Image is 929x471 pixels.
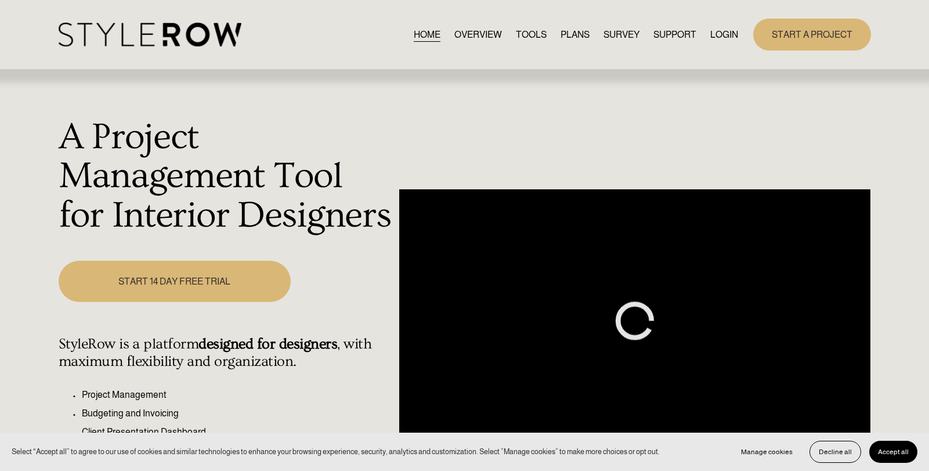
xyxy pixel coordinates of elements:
[561,27,590,42] a: PLANS
[753,19,871,51] a: START A PROJECT
[198,336,337,353] strong: designed for designers
[878,448,909,456] span: Accept all
[869,441,917,463] button: Accept all
[809,441,861,463] button: Decline all
[59,118,393,236] h1: A Project Management Tool for Interior Designers
[414,27,440,42] a: HOME
[516,27,547,42] a: TOOLS
[59,261,291,302] a: START 14 DAY FREE TRIAL
[653,28,696,42] span: SUPPORT
[653,27,696,42] a: folder dropdown
[710,27,738,42] a: LOGIN
[603,27,639,42] a: SURVEY
[59,23,241,46] img: StyleRow
[82,425,393,439] p: Client Presentation Dashboard
[82,407,393,420] p: Budgeting and Invoicing
[12,446,660,457] p: Select “Accept all” to agree to our use of cookies and similar technologies to enhance your brows...
[82,388,393,402] p: Project Management
[59,336,393,371] h4: StyleRow is a platform , with maximum flexibility and organization.
[819,448,852,456] span: Decline all
[732,441,801,463] button: Manage cookies
[741,448,793,456] span: Manage cookies
[454,27,502,42] a: OVERVIEW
